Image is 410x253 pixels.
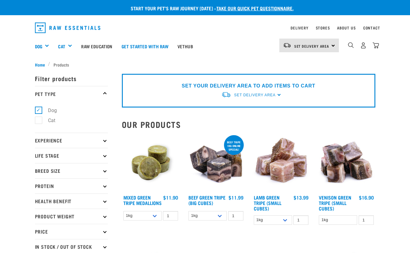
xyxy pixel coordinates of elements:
a: Contact [363,27,380,29]
p: Filter products [35,71,108,86]
a: Vethub [173,34,198,58]
p: Life Stage [35,148,108,163]
a: take our quick pet questionnaire. [216,7,294,9]
a: Beef Green Tripe (Big Cubes) [188,196,226,204]
a: Delivery [291,27,308,29]
img: Raw Essentials Logo [35,22,101,33]
img: Mixed Green Tripe [122,134,180,192]
a: Venison Green Tripe (Small Cubes) [319,196,351,210]
input: 1 [359,215,374,225]
span: Set Delivery Area [234,93,275,97]
img: 1044 Green Tripe Beef [187,134,245,192]
a: Raw Education [77,34,117,58]
img: home-icon-1@2x.png [348,42,354,48]
a: Stores [316,27,330,29]
a: Cat [58,43,65,50]
div: $13.99 [294,195,308,200]
nav: breadcrumbs [35,61,375,68]
img: home-icon@2x.png [373,42,379,49]
input: 1 [293,215,308,225]
img: user.png [360,42,367,49]
div: $11.99 [229,195,243,200]
p: Breed Size [35,163,108,178]
div: Beef tripe 1kg online special! [224,138,244,154]
a: Dog [35,43,42,50]
input: 1 [163,211,178,221]
p: SET YOUR DELIVERY AREA TO ADD ITEMS TO CART [182,82,315,90]
p: Health Benefit [35,193,108,209]
div: $16.90 [359,195,374,200]
span: Home [35,61,45,68]
span: Set Delivery Area [294,45,329,47]
label: Dog [38,107,59,114]
a: Mixed Green Tripe Medallions [123,196,162,204]
p: Product Weight [35,209,108,224]
img: 1133 Green Tripe Lamb Small Cubes 01 [252,134,310,192]
p: Protein [35,178,108,193]
img: van-moving.png [283,43,291,48]
a: Home [35,61,48,68]
p: Price [35,224,108,239]
input: 1 [228,211,243,221]
p: Experience [35,133,108,148]
a: Get started with Raw [117,34,173,58]
h2: Our Products [122,120,375,129]
nav: dropdown navigation [30,20,380,36]
div: $11.90 [163,195,178,200]
label: Cat [38,117,58,124]
a: Lamb Green Tripe (Small Cubes) [254,196,281,210]
p: Pet Type [35,86,108,101]
a: About Us [337,27,356,29]
img: 1079 Green Tripe Venison 01 [317,134,375,192]
img: van-moving.png [221,91,231,98]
